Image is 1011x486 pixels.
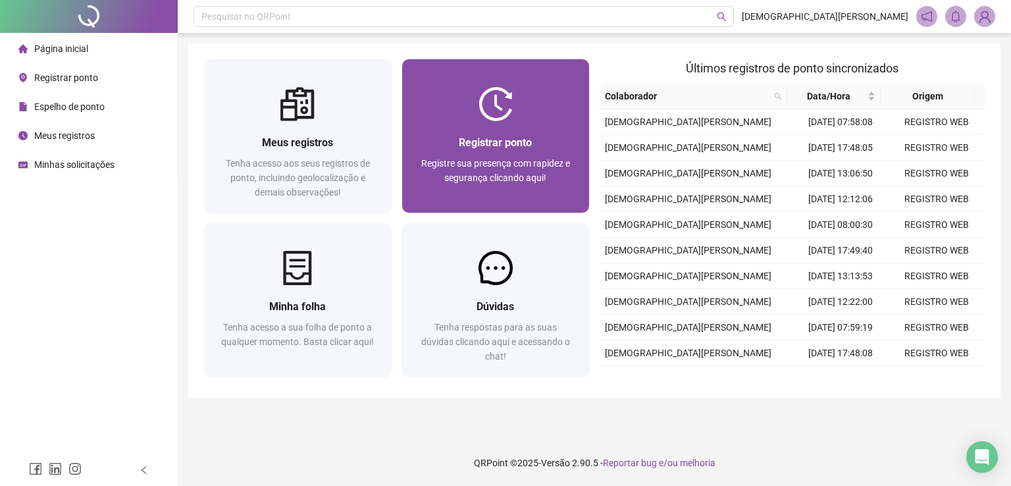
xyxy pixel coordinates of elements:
span: search [717,12,727,22]
span: facebook [29,462,42,475]
span: Espelho de ponto [34,101,105,112]
span: linkedin [49,462,62,475]
span: [DEMOGRAPHIC_DATA][PERSON_NAME] [605,142,771,153]
a: Minha folhaTenha acesso a sua folha de ponto a qualquer momento. Basta clicar aqui! [204,223,392,377]
span: Versão [541,458,570,468]
a: Meus registrosTenha acesso aos seus registros de ponto, incluindo geolocalização e demais observa... [204,59,392,213]
td: [DATE] 13:06:50 [792,161,889,186]
span: Registrar ponto [34,72,98,83]
td: [DATE] 17:48:05 [792,135,889,161]
span: [DEMOGRAPHIC_DATA][PERSON_NAME] [742,9,908,24]
span: notification [921,11,933,22]
td: REGISTRO WEB [889,212,985,238]
span: Meus registros [262,136,333,149]
td: REGISTRO MANUAL [889,366,985,392]
span: Reportar bug e/ou melhoria [603,458,715,468]
a: Registrar pontoRegistre sua presença com rapidez e segurança clicando aqui! [402,59,590,213]
span: Tenha acesso aos seus registros de ponto, incluindo geolocalização e demais observações! [226,158,370,198]
td: [DATE] 17:49:40 [792,238,889,263]
footer: QRPoint © 2025 - 2.90.5 - [178,440,1011,486]
td: [DATE] 07:59:19 [792,315,889,340]
span: home [18,44,28,53]
span: [DEMOGRAPHIC_DATA][PERSON_NAME] [605,117,771,127]
td: REGISTRO WEB [889,315,985,340]
th: Data/Hora [787,84,881,109]
span: Dúvidas [477,300,514,313]
td: REGISTRO WEB [889,135,985,161]
span: Meus registros [34,130,95,141]
td: REGISTRO WEB [889,340,985,366]
td: [DATE] 08:00:30 [792,212,889,238]
span: Minha folha [269,300,326,313]
div: Open Intercom Messenger [966,441,998,473]
td: [DATE] 17:48:08 [792,340,889,366]
span: instagram [68,462,82,475]
td: [DATE] 13:13:53 [792,263,889,289]
span: environment [18,73,28,82]
span: [DEMOGRAPHIC_DATA][PERSON_NAME] [605,219,771,230]
span: left [140,466,149,475]
span: Data/Hora [792,89,865,103]
span: Registrar ponto [459,136,532,149]
img: 94064 [975,7,995,26]
span: [DEMOGRAPHIC_DATA][PERSON_NAME] [605,194,771,204]
span: [DEMOGRAPHIC_DATA][PERSON_NAME] [605,322,771,333]
td: REGISTRO WEB [889,263,985,289]
span: schedule [18,160,28,169]
td: REGISTRO WEB [889,289,985,315]
td: [DATE] 13:20:00 [792,366,889,392]
a: DúvidasTenha respostas para as suas dúvidas clicando aqui e acessando o chat! [402,223,590,377]
span: bell [950,11,962,22]
span: Registre sua presença com rapidez e segurança clicando aqui! [421,158,570,183]
td: [DATE] 07:58:08 [792,109,889,135]
td: REGISTRO WEB [889,238,985,263]
span: [DEMOGRAPHIC_DATA][PERSON_NAME] [605,348,771,358]
td: [DATE] 12:22:00 [792,289,889,315]
td: REGISTRO WEB [889,186,985,212]
span: [DEMOGRAPHIC_DATA][PERSON_NAME] [605,168,771,178]
th: Origem [881,84,974,109]
span: Últimos registros de ponto sincronizados [686,61,898,75]
span: Tenha acesso a sua folha de ponto a qualquer momento. Basta clicar aqui! [221,322,374,347]
td: [DATE] 12:12:06 [792,186,889,212]
span: search [771,86,785,106]
td: REGISTRO WEB [889,161,985,186]
span: search [774,92,782,100]
span: Minhas solicitações [34,159,115,170]
span: [DEMOGRAPHIC_DATA][PERSON_NAME] [605,296,771,307]
span: Página inicial [34,43,88,54]
span: file [18,102,28,111]
span: clock-circle [18,131,28,140]
span: [DEMOGRAPHIC_DATA][PERSON_NAME] [605,245,771,256]
span: [DEMOGRAPHIC_DATA][PERSON_NAME] [605,271,771,281]
td: REGISTRO WEB [889,109,985,135]
span: Tenha respostas para as suas dúvidas clicando aqui e acessando o chat! [421,322,570,362]
span: Colaborador [605,89,769,103]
